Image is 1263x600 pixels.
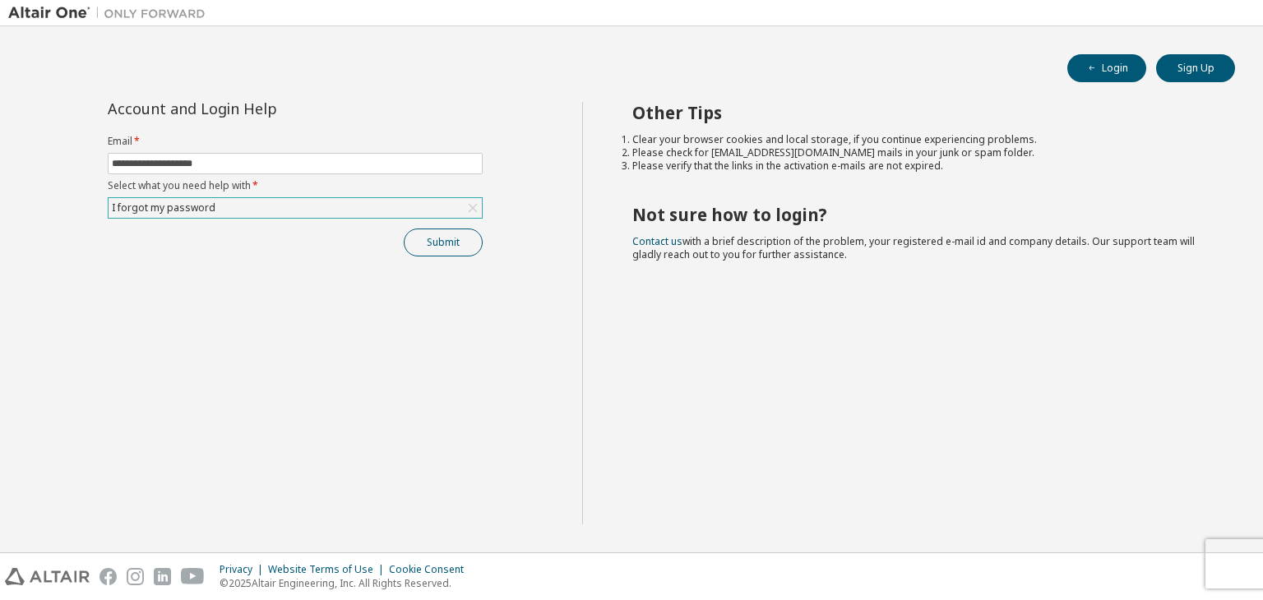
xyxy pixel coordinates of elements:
span: with a brief description of the problem, your registered e-mail id and company details. Our suppo... [632,234,1195,261]
a: Contact us [632,234,682,248]
h2: Not sure how to login? [632,204,1206,225]
div: Cookie Consent [389,563,474,576]
li: Please check for [EMAIL_ADDRESS][DOMAIN_NAME] mails in your junk or spam folder. [632,146,1206,159]
img: linkedin.svg [154,568,171,585]
div: Website Terms of Use [268,563,389,576]
button: Sign Up [1156,54,1235,82]
img: altair_logo.svg [5,568,90,585]
li: Clear your browser cookies and local storage, if you continue experiencing problems. [632,133,1206,146]
img: facebook.svg [99,568,117,585]
p: © 2025 Altair Engineering, Inc. All Rights Reserved. [220,576,474,590]
label: Select what you need help with [108,179,483,192]
div: I forgot my password [109,198,482,218]
button: Login [1067,54,1146,82]
img: youtube.svg [181,568,205,585]
div: Account and Login Help [108,102,408,115]
img: instagram.svg [127,568,144,585]
button: Submit [404,228,483,256]
label: Email [108,135,483,148]
h2: Other Tips [632,102,1206,123]
img: Altair One [8,5,214,21]
div: Privacy [220,563,268,576]
div: I forgot my password [109,199,218,217]
li: Please verify that the links in the activation e-mails are not expired. [632,159,1206,173]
